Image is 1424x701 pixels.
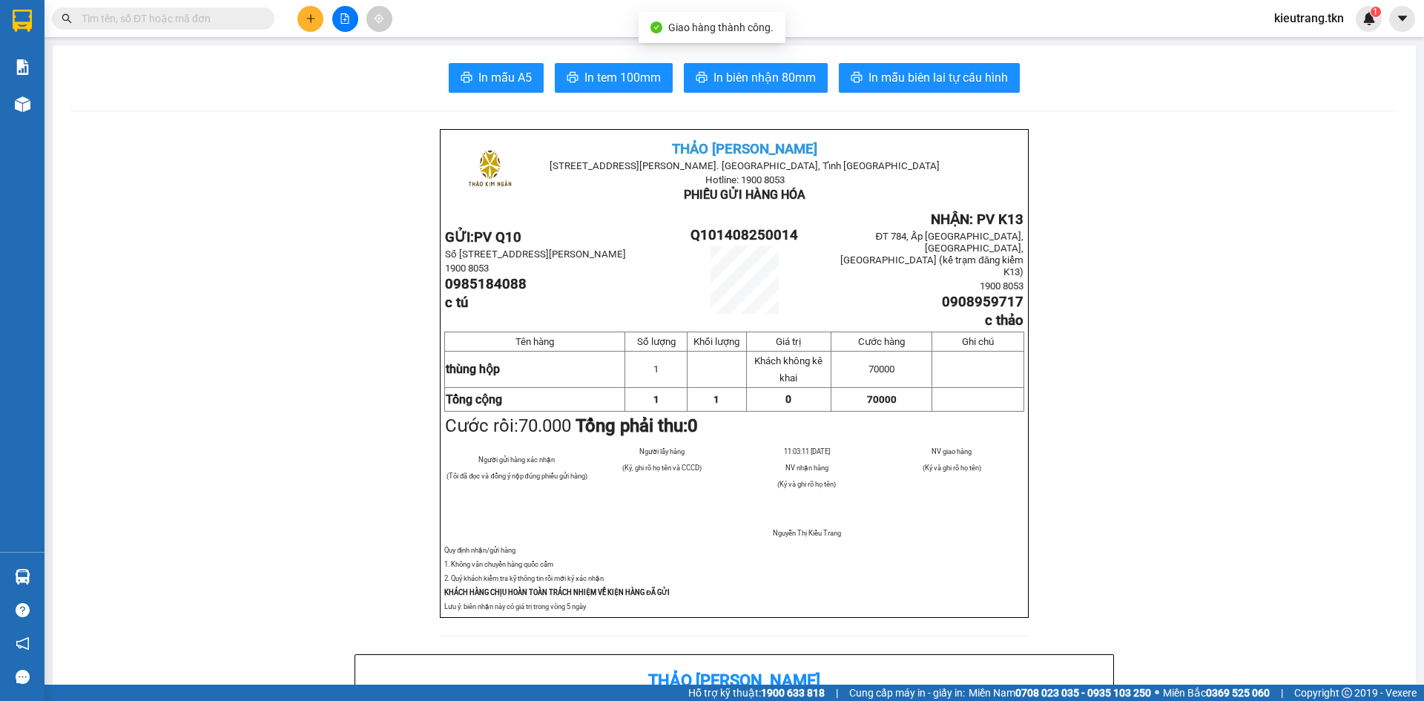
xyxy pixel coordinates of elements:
[713,394,719,405] span: 1
[931,211,1023,228] span: NHẬN: PV K13
[16,670,30,684] span: message
[62,13,72,24] span: search
[962,336,994,347] span: Ghi chú
[985,312,1023,329] span: c thảo
[446,392,502,407] strong: Tổng cộng
[444,602,586,611] span: Lưu ý: biên nhận này có giá trị trong vòng 5 ngày
[858,336,905,347] span: Cước hàng
[555,63,673,93] button: printerIn tem 100mm
[1262,9,1356,27] span: kieutrang.tkn
[761,687,825,699] strong: 1900 633 818
[684,63,828,93] button: printerIn biên nhận 80mm
[668,22,774,33] span: Giao hàng thành công.
[515,336,554,347] span: Tên hàng
[784,447,830,455] span: 11:03:11 [DATE]
[849,685,965,701] span: Cung cấp máy in - giấy in:
[980,280,1023,292] span: 1900 8053
[474,229,521,246] span: PV Q10
[650,22,662,33] span: check-circle
[653,363,659,375] span: 1
[445,263,489,274] span: 1900 8053
[851,71,863,85] span: printer
[1155,690,1159,696] span: ⚪️
[777,480,836,488] span: (Ký và ghi rõ họ tên)
[923,464,981,472] span: (Ký và ghi rõ họ tên)
[1373,7,1378,17] span: 1
[688,415,698,436] span: 0
[637,336,676,347] span: Số lượng
[453,134,527,208] img: logo
[16,636,30,651] span: notification
[15,59,30,75] img: solution-icon
[444,574,604,582] span: 2. Quý khách kiểm tra kỹ thông tin rồi mới ký xác nhận
[754,355,823,384] span: Khách không kê khai
[1281,685,1283,701] span: |
[1163,685,1270,701] span: Miền Bắc
[867,394,897,405] span: 70000
[932,447,972,455] span: NV giao hàng
[332,6,358,32] button: file-add
[584,68,661,87] span: In tem 100mm
[942,294,1023,310] span: 0908959717
[446,472,587,480] span: (Tôi đã đọc và đồng ý nộp đúng phiếu gửi hàng)
[868,68,1008,87] span: In mẫu biên lai tự cấu hình
[478,68,532,87] span: In mẫu A5
[839,63,1020,93] button: printerIn mẫu biên lai tự cấu hình
[374,13,384,24] span: aim
[1342,688,1352,698] span: copyright
[672,141,817,157] span: THẢO [PERSON_NAME]
[340,13,350,24] span: file-add
[567,71,578,85] span: printer
[550,160,940,171] span: [STREET_ADDRESS][PERSON_NAME]. [GEOGRAPHIC_DATA], Tỉnh [GEOGRAPHIC_DATA]
[576,415,698,436] strong: Tổng phải thu:
[836,685,838,701] span: |
[776,336,801,347] span: Giá trị
[690,227,798,243] span: Q101408250014
[684,188,805,202] span: PHIẾU GỬI HÀNG HÓA
[639,447,685,455] span: Người lấy hàng
[688,685,825,701] span: Hỗ trợ kỹ thuật:
[446,362,500,376] span: thùng hộp
[445,276,527,292] span: 0985184088
[653,394,659,405] span: 1
[785,393,791,405] span: 0
[461,71,472,85] span: printer
[1396,12,1409,25] span: caret-down
[478,455,555,464] span: Người gửi hàng xác nhận
[773,529,841,537] span: Nguyễn Thị Kiều Trang
[705,174,785,185] span: Hotline: 1900 8053
[1015,687,1151,699] strong: 0708 023 035 - 0935 103 250
[306,13,316,24] span: plus
[868,363,894,375] span: 70000
[15,96,30,112] img: warehouse-icon
[1389,6,1415,32] button: caret-down
[445,415,698,436] span: Cước rồi:
[713,68,816,87] span: In biên nhận 80mm
[696,71,708,85] span: printer
[444,560,553,568] span: 1. Không vân chuyển hàng quốc cấm
[622,464,702,472] span: (Ký, ghi rõ họ tên và CCCD)
[518,415,571,436] span: 70.000
[445,294,468,311] span: c tú
[444,588,670,596] strong: KHÁCH HÀNG CHỊU HOÀN TOÀN TRÁCH NHIỆM VỀ KIỆN HÀNG ĐÃ GỬI
[445,229,521,246] strong: GỬI:
[1206,687,1270,699] strong: 0369 525 060
[449,63,544,93] button: printerIn mẫu A5
[785,464,828,472] span: NV nhận hàng
[1362,12,1376,25] img: icon-new-feature
[1371,7,1381,17] sup: 1
[366,6,392,32] button: aim
[15,569,30,585] img: warehouse-icon
[297,6,323,32] button: plus
[444,546,515,554] span: Quy định nhận/gửi hàng
[969,685,1151,701] span: Miền Nam
[840,231,1023,277] span: ĐT 784, Ấp [GEOGRAPHIC_DATA], [GEOGRAPHIC_DATA], [GEOGRAPHIC_DATA] (kế trạm đăng kiểm K13)
[445,249,626,260] span: Số [STREET_ADDRESS][PERSON_NAME]
[693,336,739,347] span: Khối lượng
[13,10,32,32] img: logo-vxr
[82,10,257,27] input: Tìm tên, số ĐT hoặc mã đơn
[16,603,30,617] span: question-circle
[648,671,820,690] b: Thảo [PERSON_NAME]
